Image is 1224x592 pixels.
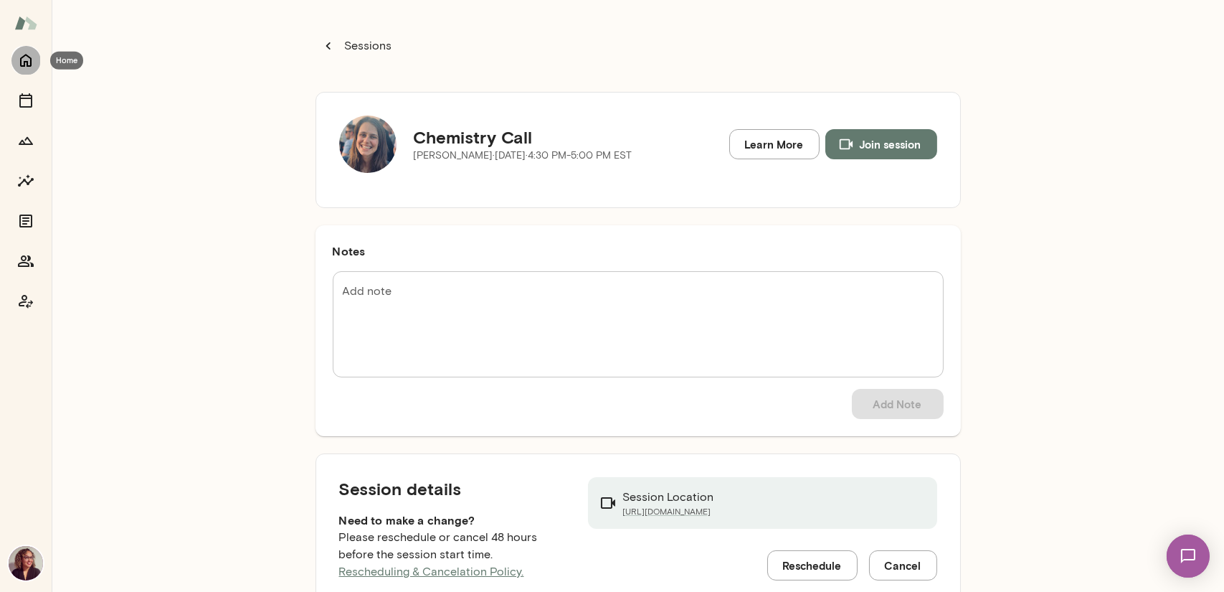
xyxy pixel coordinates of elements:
h5: Session details [339,477,566,500]
a: Rescheduling & Cancelation Policy. [339,565,524,578]
div: Home [50,52,83,70]
button: Members [11,247,40,276]
button: Sessions [11,86,40,115]
a: [URL][DOMAIN_NAME] [622,506,713,517]
button: Insights [11,166,40,195]
h6: Notes [333,243,944,260]
button: Documents [11,207,40,235]
p: Sessions [342,37,392,55]
button: Home [11,46,40,75]
button: Growth Plan [11,126,40,155]
p: Session Location [622,489,713,506]
button: Coach app [11,287,40,316]
h5: Chemistry Call [414,126,632,149]
button: Reschedule [767,550,858,581]
a: Learn More [729,129,820,159]
button: Join session [825,129,937,159]
button: Cancel [869,550,937,581]
img: Mila Richman [339,116,397,173]
img: Mento [14,9,37,37]
img: Safaa Khairalla [9,546,43,581]
h6: Need to make a change? [339,512,566,529]
button: Sessions [316,32,400,60]
p: [PERSON_NAME] · [DATE] · 4:30 PM-5:00 PM EST [414,149,632,163]
p: Please reschedule or cancel 48 hours before the session start time. [339,529,566,581]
